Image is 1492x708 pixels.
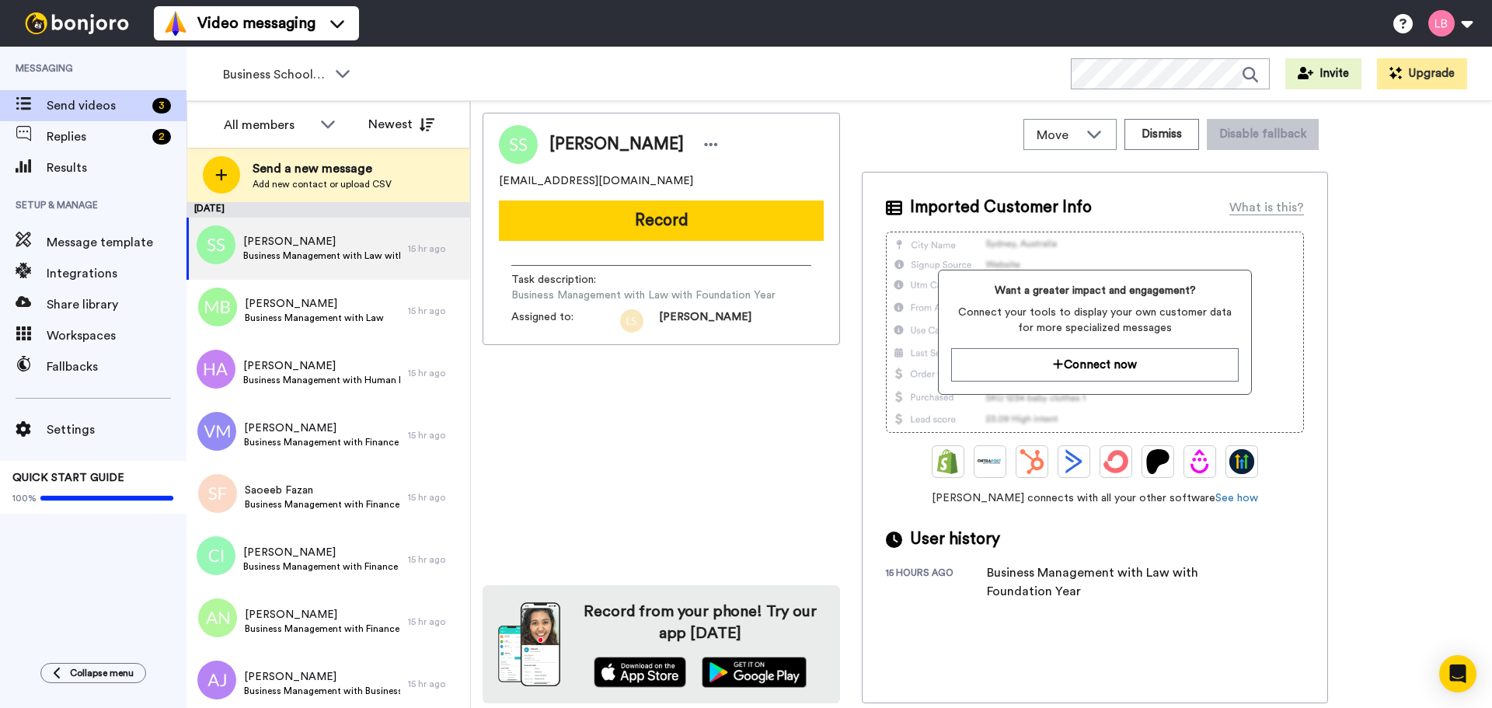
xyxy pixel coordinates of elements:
button: Record [499,201,824,241]
div: 15 hr ago [408,367,462,379]
span: Business Management with Human Resource Management [243,374,400,386]
span: Business Management with Law with Foundation Year [511,288,776,303]
span: Settings [47,420,186,439]
div: 15 hr ago [408,491,462,504]
h4: Record from your phone! Try our app [DATE] [576,601,824,644]
span: Business Management with Law with Foundation Year [243,249,400,262]
img: ha.png [197,350,235,389]
span: [PERSON_NAME] [243,234,400,249]
div: 15 hr ago [408,678,462,690]
span: Move [1037,126,1079,145]
span: Business School 2025 [223,65,327,84]
span: Business Management with Finance [245,623,399,635]
span: Send videos [47,96,146,115]
div: [DATE] [186,202,470,218]
div: 3 [152,98,171,113]
img: c868fa31-164a-4375-a30d-dbde66357fd0.png [620,309,643,333]
span: [PERSON_NAME] [245,296,384,312]
img: an.png [198,598,237,637]
img: playstore [702,657,807,688]
span: Message template [47,233,186,252]
div: 15 hours ago [886,567,987,601]
img: sf.png [198,474,237,513]
a: See how [1215,493,1258,504]
span: Business Management with Finance with Top-up [244,436,400,448]
span: Task description : [511,272,620,288]
div: What is this? [1229,198,1304,217]
span: [PERSON_NAME] connects with all your other software [886,490,1304,506]
span: Business Management with Finance with Foundation Year [243,560,400,573]
img: GoHighLevel [1229,449,1254,474]
span: Send a new message [253,159,392,178]
img: Drip [1187,449,1212,474]
img: ConvertKit [1103,449,1128,474]
div: 15 hr ago [408,553,462,566]
img: appstore [594,657,686,688]
span: QUICK START GUIDE [12,473,124,483]
button: Upgrade [1377,58,1467,89]
button: Disable fallback [1207,119,1319,150]
span: Fallbacks [47,357,186,376]
span: Business Management with Finance [245,498,399,511]
img: ci.png [197,536,235,575]
div: 15 hr ago [408,242,462,255]
img: aj.png [197,661,236,699]
img: mb.png [198,288,237,326]
span: [PERSON_NAME] [244,420,400,436]
button: Invite [1285,58,1361,89]
span: [PERSON_NAME] [659,309,751,333]
img: vm-color.svg [163,11,188,36]
img: ss.png [197,225,235,264]
button: Collapse menu [40,663,146,683]
img: Shopify [936,449,960,474]
span: Share library [47,295,186,314]
span: Business Management with Business Analytics [244,685,400,697]
span: Imported Customer Info [910,196,1092,219]
span: [PERSON_NAME] [243,545,400,560]
div: All members [224,116,312,134]
span: Integrations [47,264,186,283]
img: Patreon [1145,449,1170,474]
span: Connect your tools to display your own customer data for more specialized messages [951,305,1238,336]
span: 100% [12,492,37,504]
span: [PERSON_NAME] [243,358,400,374]
span: Add new contact or upload CSV [253,178,392,190]
div: 15 hr ago [408,305,462,317]
span: Replies [47,127,146,146]
div: Business Management with Law with Foundation Year [987,563,1236,601]
button: Connect now [951,348,1238,382]
img: Ontraport [978,449,1002,474]
img: Image of Saima Siddeka [499,125,538,164]
img: Hubspot [1020,449,1044,474]
div: 15 hr ago [408,429,462,441]
img: bj-logo-header-white.svg [19,12,135,34]
span: [PERSON_NAME] [549,133,684,156]
div: Open Intercom Messenger [1439,655,1476,692]
span: Results [47,159,186,177]
button: Newest [357,109,446,140]
span: User history [910,528,1000,551]
span: Assigned to: [511,309,620,333]
img: vm.png [197,412,236,451]
div: 2 [152,129,171,145]
span: Workspaces [47,326,186,345]
span: [PERSON_NAME] [244,669,400,685]
span: [EMAIL_ADDRESS][DOMAIN_NAME] [499,173,693,189]
span: Saoeeb Fazan [245,483,399,498]
span: Collapse menu [70,667,134,679]
span: Want a greater impact and engagement? [951,283,1238,298]
span: Video messaging [197,12,315,34]
img: download [498,602,560,686]
div: 15 hr ago [408,616,462,628]
img: ActiveCampaign [1061,449,1086,474]
button: Dismiss [1124,119,1199,150]
span: Business Management with Law [245,312,384,324]
span: [PERSON_NAME] [245,607,399,623]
